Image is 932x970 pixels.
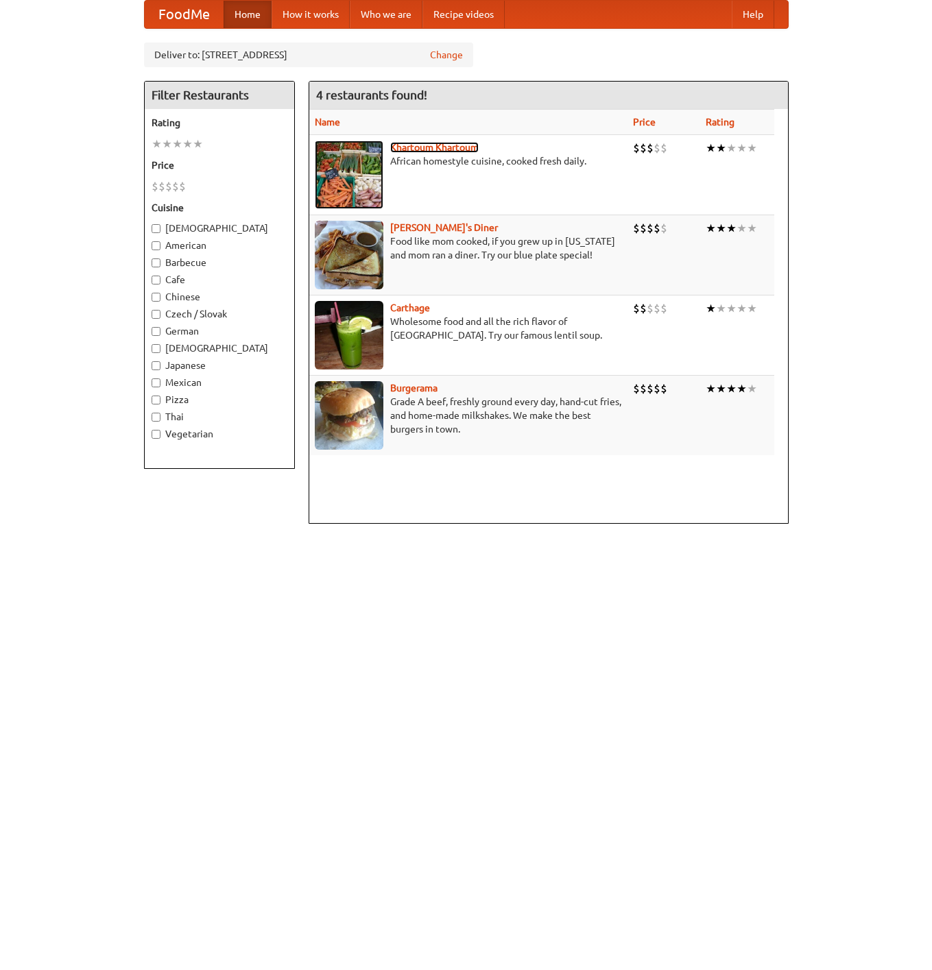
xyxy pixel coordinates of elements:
li: ★ [747,221,757,236]
li: $ [660,301,667,316]
li: $ [152,179,158,194]
p: Grade A beef, freshly ground every day, hand-cut fries, and home-made milkshakes. We make the bes... [315,395,622,436]
li: $ [640,221,647,236]
li: ★ [706,381,716,396]
p: Food like mom cooked, if you grew up in [US_STATE] and mom ran a diner. Try our blue plate special! [315,234,622,262]
li: ★ [162,136,172,151]
li: ★ [726,141,737,156]
a: [PERSON_NAME]'s Diner [390,222,498,233]
input: [DEMOGRAPHIC_DATA] [152,224,160,233]
li: ★ [726,221,737,236]
li: ★ [716,141,726,156]
a: Carthage [390,302,430,313]
label: Mexican [152,376,287,389]
li: $ [647,381,654,396]
label: Cafe [152,273,287,287]
a: Khartoum Khartoum [390,142,479,153]
li: $ [165,179,172,194]
li: $ [640,301,647,316]
h5: Price [152,158,287,172]
li: ★ [747,141,757,156]
label: Thai [152,410,287,424]
li: ★ [193,136,203,151]
a: Change [430,48,463,62]
h5: Rating [152,116,287,130]
label: Vegetarian [152,427,287,441]
input: American [152,241,160,250]
label: Japanese [152,359,287,372]
li: ★ [737,301,747,316]
input: German [152,327,160,336]
li: ★ [716,381,726,396]
label: Pizza [152,393,287,407]
h5: Cuisine [152,201,287,215]
li: $ [660,141,667,156]
input: Vegetarian [152,430,160,439]
label: [DEMOGRAPHIC_DATA] [152,341,287,355]
input: Thai [152,413,160,422]
div: Deliver to: [STREET_ADDRESS] [144,43,473,67]
li: ★ [182,136,193,151]
li: ★ [152,136,162,151]
p: Wholesome food and all the rich flavor of [GEOGRAPHIC_DATA]. Try our famous lentil soup. [315,315,622,342]
li: $ [647,301,654,316]
label: Chinese [152,290,287,304]
li: $ [654,301,660,316]
a: Who we are [350,1,422,28]
li: $ [647,221,654,236]
li: $ [640,141,647,156]
li: $ [633,301,640,316]
input: Cafe [152,276,160,284]
li: ★ [716,301,726,316]
input: [DEMOGRAPHIC_DATA] [152,344,160,353]
input: Mexican [152,378,160,387]
li: ★ [706,301,716,316]
li: $ [660,381,667,396]
h4: Filter Restaurants [145,82,294,109]
img: sallys.jpg [315,221,383,289]
a: Help [732,1,774,28]
li: $ [633,221,640,236]
label: German [152,324,287,338]
a: Home [224,1,272,28]
li: ★ [726,381,737,396]
img: khartoum.jpg [315,141,383,209]
li: ★ [172,136,182,151]
li: $ [654,221,660,236]
label: Barbecue [152,256,287,269]
a: Rating [706,117,734,128]
a: Burgerama [390,383,438,393]
li: $ [640,381,647,396]
li: ★ [747,301,757,316]
img: burgerama.jpg [315,381,383,450]
li: ★ [737,141,747,156]
input: Czech / Slovak [152,310,160,319]
li: ★ [737,381,747,396]
input: Japanese [152,361,160,370]
a: Name [315,117,340,128]
input: Barbecue [152,258,160,267]
a: Price [633,117,656,128]
li: $ [633,381,640,396]
label: [DEMOGRAPHIC_DATA] [152,221,287,235]
a: How it works [272,1,350,28]
li: ★ [706,141,716,156]
label: Czech / Slovak [152,307,287,321]
li: ★ [706,221,716,236]
li: ★ [716,221,726,236]
img: carthage.jpg [315,301,383,369]
li: $ [158,179,165,194]
li: $ [172,179,179,194]
a: Recipe videos [422,1,505,28]
li: $ [179,179,186,194]
li: $ [647,141,654,156]
li: $ [654,381,660,396]
a: FoodMe [145,1,224,28]
label: American [152,239,287,252]
ng-pluralize: 4 restaurants found! [316,88,427,101]
li: $ [633,141,640,156]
